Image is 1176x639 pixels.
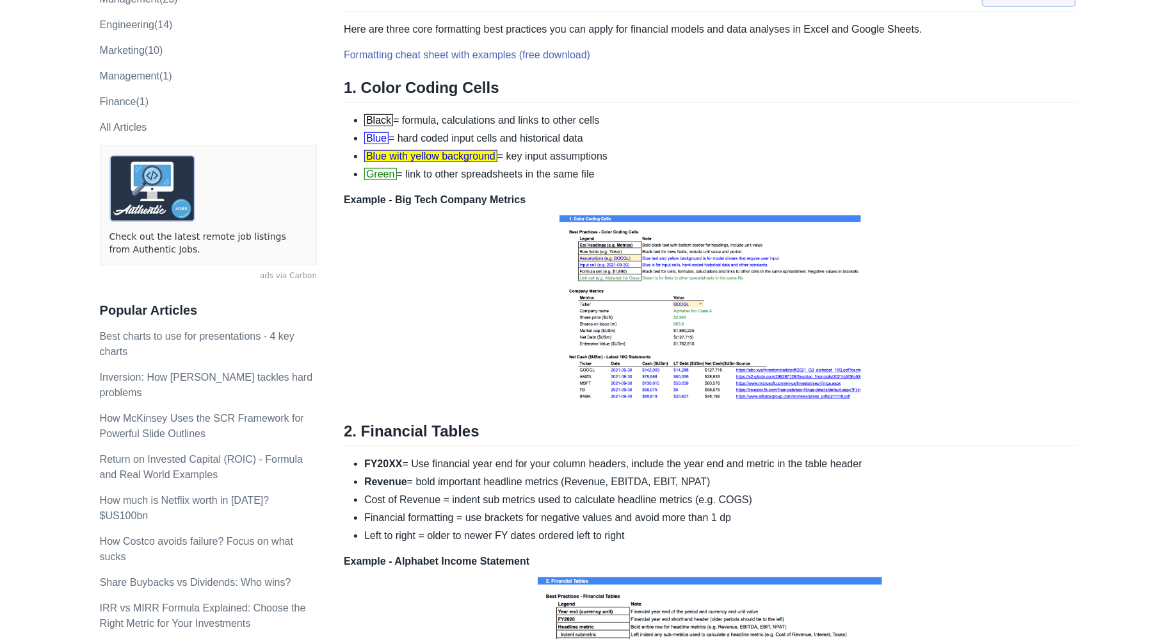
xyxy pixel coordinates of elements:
[364,458,403,469] strong: FY20XX
[364,150,497,162] span: Blue with yellow background
[364,113,1076,128] li: = formula, calculations and links to other cells
[364,510,1076,526] li: Financial formatting = use brackets for negative values and avoid more than 1 dp
[100,45,163,56] a: marketing(10)
[109,155,195,222] img: ads via Carbon
[100,96,149,107] a: Finance(1)
[100,495,270,521] a: How much is Netflix worth in [DATE]? $US100bn
[364,528,1076,544] li: Left to right = older to newer FY dates ordered left to right
[100,303,317,319] h3: Popular Articles
[100,602,306,629] a: IRR vs MIRR Formula Explained: Choose the Right Metric for Your Investments
[100,577,291,588] a: Share Buybacks vs Dividends: Who wins?
[344,78,1076,103] h2: 1. Color Coding Cells
[364,149,1076,164] li: = key input assumptions
[344,556,529,567] strong: Example - Alphabet Income Statement
[364,476,407,487] strong: Revenue
[100,71,172,81] a: Management(1)
[344,422,1076,446] h2: 2. Financial Tables
[100,122,147,133] a: All Articles
[344,194,526,205] strong: Example - Big Tech Company Metrics
[109,231,307,256] a: Check out the latest remote job listings from Authentic Jobs.
[364,456,1076,472] li: = Use financial year end for your column headers, include the year end and metric in the table he...
[556,208,864,406] img: COLORCODE
[100,270,317,282] a: ads via Carbon
[344,49,590,60] a: Formatting cheat sheet with examples (free download)
[100,372,313,398] a: Inversion: How [PERSON_NAME] tackles hard problems
[364,168,396,180] span: Green
[100,19,173,30] a: engineering(14)
[364,131,1076,146] li: = hard coded input cells and historical data
[364,474,1076,490] li: = bold important headline metrics (Revenue, EBITDA, EBIT, NPAT)
[364,492,1076,508] li: Cost of Revenue = indent sub metrics used to calculate headline metrics (e.g. COGS)
[100,331,294,357] a: Best charts to use for presentations - 4 key charts
[100,454,303,480] a: Return on Invested Capital (ROIC) - Formula and Real World Examples
[364,132,389,144] span: Blue
[100,413,304,439] a: How McKinsey Uses the SCR Framework for Powerful Slide Outlines
[364,114,393,126] span: Black
[364,167,1076,182] li: = link to other spreadsheets in the same file
[344,22,1076,37] p: Here are three core formatting best practices you can apply for financial models and data analyse...
[100,536,293,562] a: How Costco avoids failure? Focus on what sucks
